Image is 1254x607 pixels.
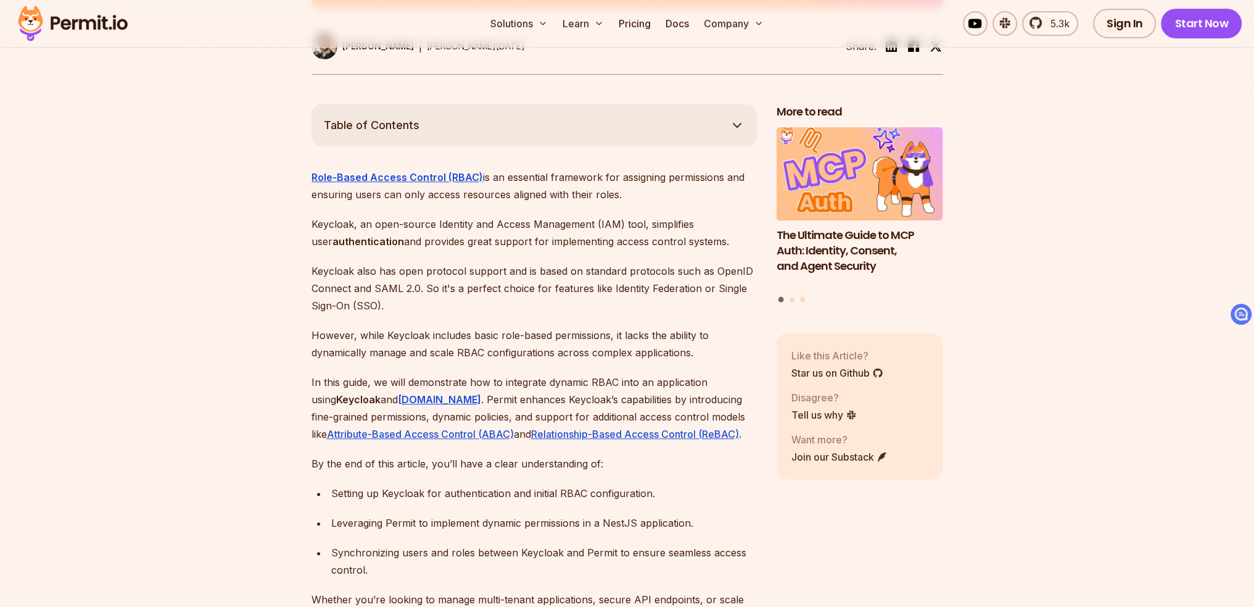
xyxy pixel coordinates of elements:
[777,228,943,274] h3: The Ultimate Guide to MCP Auth: Identity, Consent, and Agent Security
[332,235,404,248] strong: authentication
[311,104,757,146] button: Table of Contents
[614,11,656,36] a: Pricing
[791,348,883,363] p: Like this Article?
[777,104,943,120] h2: More to read
[311,455,757,472] p: By the end of this article, you’ll have a clear understanding of:
[311,216,757,250] p: Keycloak, an open-source Identity and Access Management (IAM) tool, simplifies user and provides ...
[427,41,525,51] time: [PERSON_NAME][DATE]
[311,169,757,203] p: is an essential framework for assigning permissions and ensuring users can only access resources ...
[791,366,883,380] a: Star us on Github
[777,127,943,290] li: 1 of 3
[791,408,857,422] a: Tell us why
[1093,9,1157,38] a: Sign In
[311,327,757,361] p: However, while Keycloak includes basic role-based permissions, it lacks the ability to dynamicall...
[1161,9,1242,38] a: Start Now
[1043,16,1070,31] span: 5.3k
[336,393,381,406] strong: Keycloak
[331,514,757,532] div: Leveraging Permit to implement dynamic permissions in a NestJS application.
[791,450,888,464] a: Join our Substack
[12,2,133,44] img: Permit logo
[558,11,609,36] button: Learn
[311,171,483,183] a: Role-Based Access Control (RBAC)
[311,262,757,314] p: Keycloak also has open protocol support and is based on standard protocols such as OpenID Connect...
[777,127,943,290] a: The Ultimate Guide to MCP Auth: Identity, Consent, and Agent SecurityThe Ultimate Guide to MCP Au...
[324,117,419,134] span: Table of Contents
[791,390,857,405] p: Disagree?
[778,297,784,303] button: Go to slide 1
[398,393,481,406] a: [DOMAIN_NAME]
[777,127,943,304] div: Posts
[1022,11,1078,36] a: 5.3k
[327,428,514,440] a: Attribute-Based Access Control (ABAC)
[791,432,888,447] p: Want more?
[531,428,739,440] a: Relationship-Based Access Control (ReBAC)
[485,11,553,36] button: Solutions
[311,374,757,443] p: In this guide, we will demonstrate how to integrate dynamic RBAC into an application using and . ...
[661,11,694,36] a: Docs
[331,544,757,579] div: Synchronizing users and roles between Keycloak and Permit to ensure seamless access control.
[331,485,757,502] div: Setting up Keycloak for authentication and initial RBAC configuration.
[790,297,794,302] button: Go to slide 2
[699,11,769,36] button: Company
[800,297,805,302] button: Go to slide 3
[777,127,943,221] img: The Ultimate Guide to MCP Auth: Identity, Consent, and Agent Security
